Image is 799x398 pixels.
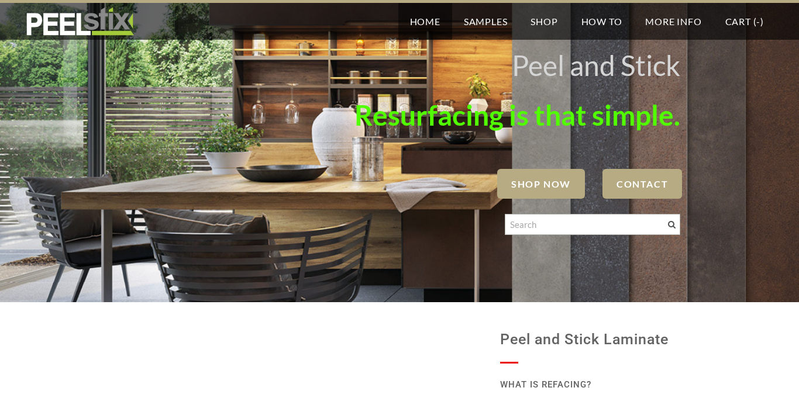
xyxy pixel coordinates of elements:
[668,221,676,229] span: Search
[497,169,585,199] a: SHOP NOW
[23,7,136,36] img: REFACE SUPPLIES
[452,3,519,40] a: Samples
[500,375,680,394] h2: WHAT IS REFACING?
[714,3,776,40] a: Cart (-)
[354,98,680,131] font: Resurfacing is that simple.
[756,16,760,27] span: -
[500,326,680,354] h1: Peel and Stick Laminate
[602,169,682,199] a: Contact
[505,214,680,235] input: Search
[398,3,452,40] a: Home
[570,3,634,40] a: How To
[519,3,569,40] a: Shop
[512,49,680,82] font: Peel and Stick ​
[633,3,713,40] a: More Info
